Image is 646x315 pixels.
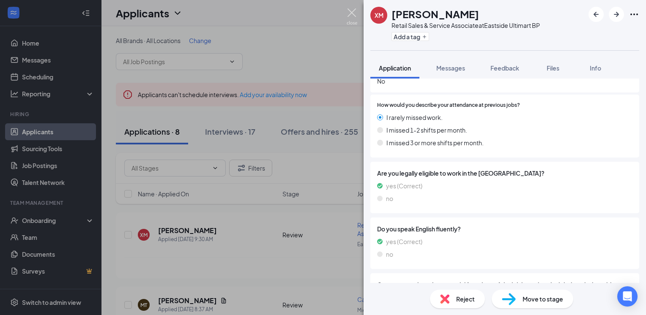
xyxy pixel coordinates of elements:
span: no [386,194,393,203]
span: yes (Correct) [386,181,422,190]
span: no [386,250,393,259]
span: Feedback [490,64,519,72]
span: I missed 3 or more shifts per month. [386,138,484,147]
div: XM [375,11,383,19]
span: I rarely missed work. [386,113,443,122]
button: ArrowRight [609,7,624,22]
span: Can you complete the essential functions of the job based on the job description with or without ... [377,280,632,299]
svg: ArrowLeftNew [591,9,601,19]
button: ArrowLeftNew [589,7,604,22]
div: Open Intercom Messenger [617,286,638,307]
div: Retail Sales & Service Associate at Eastside Ultimart BP [391,21,540,30]
svg: Ellipses [629,9,639,19]
button: PlusAdd a tag [391,32,429,41]
svg: ArrowRight [611,9,621,19]
h1: [PERSON_NAME] [391,7,479,21]
span: No [377,76,632,86]
span: Move to stage [523,294,563,304]
svg: Plus [422,34,427,39]
span: Are you legally eligible to work in the [GEOGRAPHIC_DATA]? [377,168,632,178]
span: yes (Correct) [386,237,422,246]
span: Info [590,64,601,72]
span: Reject [456,294,475,304]
span: Do you speak English fluently? [377,224,632,234]
span: How would you describe your attendance at previous jobs? [377,101,520,109]
span: Messages [436,64,465,72]
span: I missed 1-2 shifts per month. [386,125,467,135]
span: Files [547,64,559,72]
span: Application [379,64,411,72]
